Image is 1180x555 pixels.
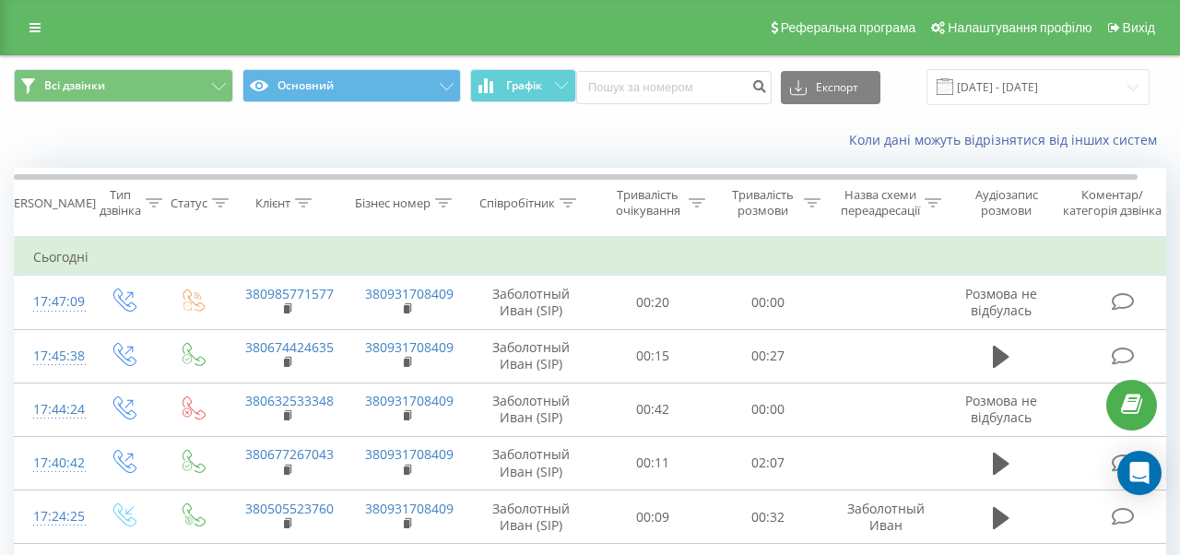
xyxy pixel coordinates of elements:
[365,285,454,302] a: 380931708409
[826,490,946,544] td: Заболотный Иван
[245,500,334,517] a: 380505523760
[479,195,555,211] div: Співробітник
[1117,451,1162,495] div: Open Intercom Messenger
[245,392,334,409] a: 380632533348
[355,195,431,211] div: Бізнес номер
[365,500,454,517] a: 380931708409
[466,329,596,383] td: Заболотный Иван (SIP)
[255,195,290,211] div: Клієнт
[781,71,880,104] button: Експорт
[33,392,70,428] div: 17:44:24
[44,78,105,93] span: Всі дзвінки
[1123,20,1155,35] span: Вихід
[33,284,70,320] div: 17:47:09
[245,445,334,463] a: 380677267043
[711,436,826,490] td: 02:07
[365,392,454,409] a: 380931708409
[965,285,1037,319] span: Розмова не відбулась
[576,71,772,104] input: Пошук за номером
[596,490,711,544] td: 00:09
[33,499,70,535] div: 17:24:25
[726,187,799,218] div: Тривалість розмови
[596,329,711,383] td: 00:15
[171,195,207,211] div: Статус
[849,131,1166,148] a: Коли дані можуть відрізнятися вiд інших систем
[365,338,454,356] a: 380931708409
[3,195,96,211] div: [PERSON_NAME]
[33,445,70,481] div: 17:40:42
[100,187,141,218] div: Тип дзвінка
[245,285,334,302] a: 380985771577
[962,187,1051,218] div: Аудіозапис розмови
[245,338,334,356] a: 380674424635
[365,445,454,463] a: 380931708409
[466,383,596,436] td: Заболотный Иван (SIP)
[596,276,711,329] td: 00:20
[596,383,711,436] td: 00:42
[1058,187,1166,218] div: Коментар/категорія дзвінка
[466,436,596,490] td: Заболотный Иван (SIP)
[466,490,596,544] td: Заболотный Иван (SIP)
[242,69,462,102] button: Основний
[506,79,542,92] span: Графік
[711,329,826,383] td: 00:27
[466,276,596,329] td: Заболотный Иван (SIP)
[611,187,684,218] div: Тривалість очікування
[965,392,1037,426] span: Розмова не відбулась
[711,490,826,544] td: 00:32
[711,383,826,436] td: 00:00
[948,20,1091,35] span: Налаштування профілю
[596,436,711,490] td: 00:11
[711,276,826,329] td: 00:00
[14,69,233,102] button: Всі дзвінки
[781,20,916,35] span: Реферальна програма
[33,338,70,374] div: 17:45:38
[470,69,576,102] button: Графік
[841,187,920,218] div: Назва схеми переадресації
